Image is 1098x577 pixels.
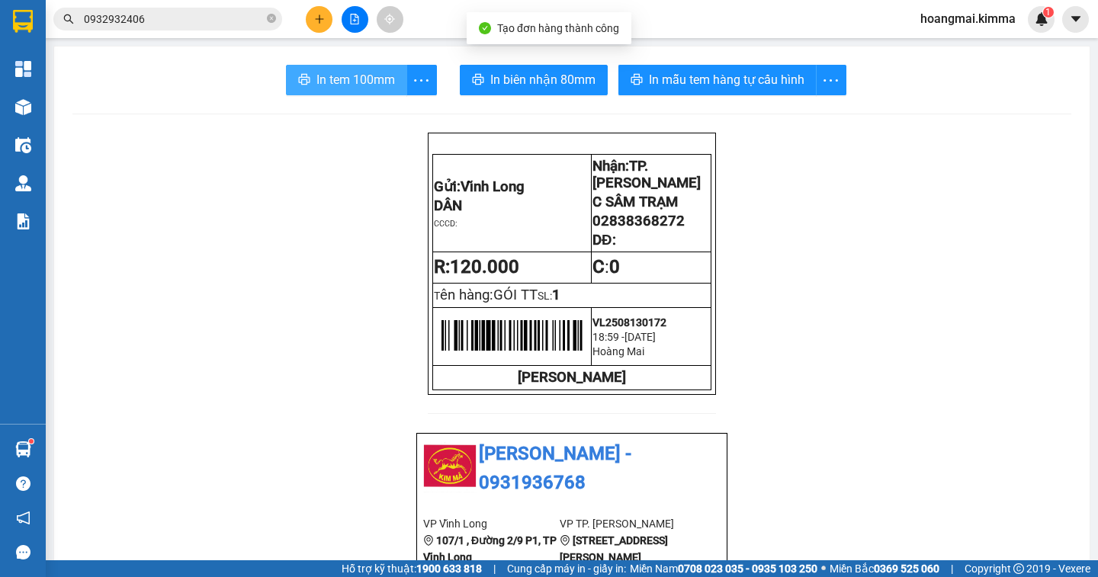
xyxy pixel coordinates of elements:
span: ⚪️ [821,566,826,572]
span: question-circle [16,476,30,491]
span: 18:59 - [592,331,624,343]
strong: R: [434,256,519,277]
strong: 1900 633 818 [416,563,482,575]
span: C SÂM TRẠM [592,194,678,210]
input: Tìm tên, số ĐT hoặc mã đơn [84,11,264,27]
span: VL2508130172 [592,316,666,329]
span: Gửi: [434,178,525,195]
b: [STREET_ADDRESS][PERSON_NAME] [560,534,668,563]
img: icon-new-feature [1035,12,1048,26]
img: warehouse-icon [15,137,31,153]
li: VP Vĩnh Long [423,515,560,532]
img: warehouse-icon [15,175,31,191]
span: [DATE] [624,331,656,343]
li: [PERSON_NAME] - 0931936768 [423,440,721,497]
strong: C [592,256,605,277]
span: ên hàng: [440,287,538,303]
span: Miền Bắc [830,560,939,577]
b: 107/1 , Đường 2/9 P1, TP Vĩnh Long [423,534,557,563]
span: message [16,545,30,559]
span: search [63,14,74,24]
span: aim [384,14,395,24]
span: 1 [552,287,560,303]
span: DĐ: [592,232,615,248]
span: Vĩnh Long [461,178,525,195]
span: SL: [538,290,552,302]
span: Hỗ trợ kỹ thuật: [342,560,482,577]
button: aim [377,6,403,33]
span: check-circle [479,22,491,34]
span: GÓI TT [493,287,538,303]
span: environment [423,535,434,546]
span: notification [16,511,30,525]
span: Nhận: [592,158,701,191]
button: more [406,65,437,95]
strong: [PERSON_NAME] [518,369,626,386]
button: printerIn mẫu tem hàng tự cấu hình [618,65,817,95]
span: In tem 100mm [316,70,395,89]
img: logo-vxr [13,10,33,33]
button: plus [306,6,332,33]
span: Cung cấp máy in - giấy in: [507,560,626,577]
span: : [592,256,620,277]
button: printerIn tem 100mm [286,65,407,95]
span: T [434,290,538,302]
strong: 0369 525 060 [874,563,939,575]
img: warehouse-icon [15,441,31,457]
img: dashboard-icon [15,61,31,77]
span: DÂN [434,197,462,214]
span: Hoàng Mai [592,345,644,357]
span: 02838368272 [592,213,685,229]
span: | [493,560,496,577]
span: | [951,560,953,577]
span: In mẫu tem hàng tự cấu hình [649,70,804,89]
button: file-add [342,6,368,33]
span: caret-down [1069,12,1083,26]
span: more [817,71,846,90]
span: CCCD: [434,219,457,229]
strong: 0708 023 035 - 0935 103 250 [678,563,817,575]
sup: 1 [29,439,34,444]
span: printer [631,73,643,88]
img: solution-icon [15,213,31,229]
img: logo.jpg [423,440,477,493]
span: 1 [1045,7,1051,18]
button: caret-down [1062,6,1089,33]
span: In biên nhận 80mm [490,70,596,89]
span: file-add [349,14,360,24]
span: printer [472,73,484,88]
sup: 1 [1043,7,1054,18]
button: more [816,65,846,95]
span: TP. [PERSON_NAME] [592,158,701,191]
span: environment [560,535,570,546]
span: 0 [609,256,620,277]
span: close-circle [267,12,276,27]
img: warehouse-icon [15,99,31,115]
span: plus [314,14,325,24]
span: hoangmai.kimma [908,9,1028,28]
span: copyright [1013,563,1024,574]
button: printerIn biên nhận 80mm [460,65,608,95]
li: VP TP. [PERSON_NAME] [560,515,696,532]
span: more [407,71,436,90]
span: Tạo đơn hàng thành công [497,22,619,34]
span: close-circle [267,14,276,23]
span: Miền Nam [630,560,817,577]
span: 120.000 [450,256,519,277]
span: printer [298,73,310,88]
